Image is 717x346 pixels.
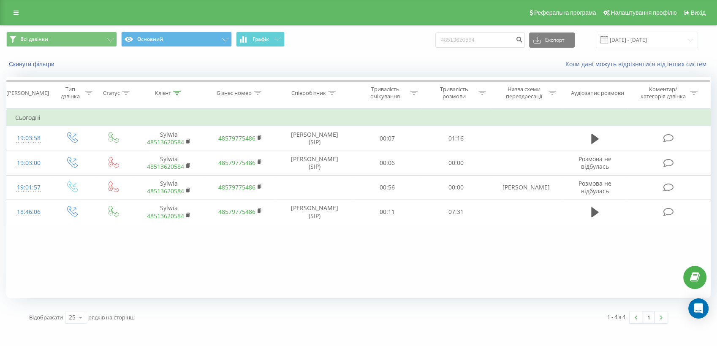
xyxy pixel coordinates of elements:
[15,179,42,196] div: 19:01:57
[218,183,255,191] a: 48579775486
[253,36,269,42] span: Графік
[431,86,476,100] div: Тривалість розмови
[276,126,353,151] td: [PERSON_NAME] (SIP)
[435,32,525,48] input: Пошук за номером
[155,89,171,97] div: Клієнт
[58,86,82,100] div: Тип дзвінка
[6,89,49,97] div: [PERSON_NAME]
[218,159,255,167] a: 48579775486
[147,187,184,195] a: 48513620584
[29,314,63,321] span: Відображати
[236,32,285,47] button: Графік
[15,155,42,171] div: 19:03:00
[147,212,184,220] a: 48513620584
[490,175,562,200] td: [PERSON_NAME]
[133,175,204,200] td: Sylwia
[88,314,135,321] span: рядків на сторінці
[353,175,422,200] td: 00:56
[501,86,546,100] div: Назва схеми переадресації
[20,36,48,43] span: Всі дзвінки
[147,138,184,146] a: 48513620584
[6,60,59,68] button: Скинути фільтри
[607,313,625,321] div: 1 - 4 з 4
[121,32,232,47] button: Основний
[688,298,709,319] div: Open Intercom Messenger
[133,200,204,224] td: Sylwia
[147,162,184,170] a: 48513620584
[353,126,422,151] td: 00:07
[217,89,252,97] div: Бізнес номер
[578,179,611,195] span: Розмова не відбулась
[421,151,490,175] td: 00:00
[69,313,76,322] div: 25
[421,200,490,224] td: 07:31
[291,89,326,97] div: Співробітник
[276,200,353,224] td: [PERSON_NAME] (SIP)
[133,126,204,151] td: Sylwia
[691,9,706,16] span: Вихід
[353,200,422,224] td: 00:11
[611,9,676,16] span: Налаштування профілю
[421,175,490,200] td: 00:00
[133,151,204,175] td: Sylwia
[276,151,353,175] td: [PERSON_NAME] (SIP)
[565,60,711,68] a: Коли дані можуть відрізнятися вiд інших систем
[15,130,42,146] div: 19:03:58
[421,126,490,151] td: 01:16
[571,89,624,97] div: Аудіозапис розмови
[529,32,575,48] button: Експорт
[578,155,611,170] span: Розмова не відбулась
[363,86,408,100] div: Тривалість очікування
[353,151,422,175] td: 00:06
[7,109,711,126] td: Сьогодні
[638,86,688,100] div: Коментар/категорія дзвінка
[534,9,596,16] span: Реферальна програма
[218,134,255,142] a: 48579775486
[218,208,255,216] a: 48579775486
[103,89,120,97] div: Статус
[642,311,655,323] a: 1
[6,32,117,47] button: Всі дзвінки
[15,204,42,220] div: 18:46:06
